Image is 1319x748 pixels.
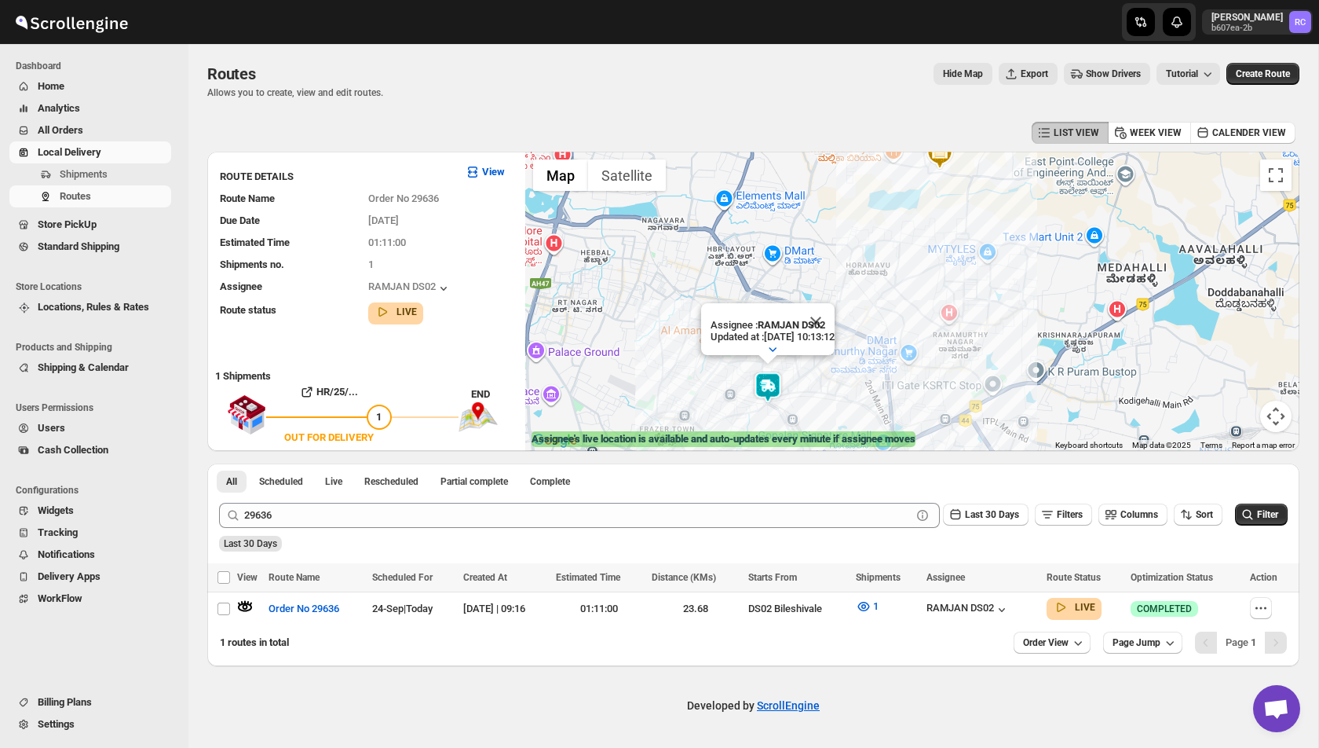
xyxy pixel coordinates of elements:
button: LIVE [1053,599,1095,615]
span: Shipments no. [220,258,284,270]
p: Updated at : [DATE] 10:13:12 [711,331,835,343]
img: Google [529,431,581,451]
span: Starts From [748,572,797,583]
span: Optimization Status [1131,572,1213,583]
button: Notifications [9,544,171,566]
span: Scheduled For [372,572,433,583]
span: Widgets [38,504,74,516]
span: Order No 29636 [368,192,439,204]
button: Columns [1098,504,1167,526]
span: Order View [1023,636,1069,649]
span: Assignee [220,280,262,292]
button: Filter [1235,504,1288,526]
button: LIST VIEW [1032,122,1109,144]
button: LIVE [375,304,417,320]
span: Routes [207,64,256,83]
text: RC [1295,17,1306,27]
span: Local Delivery [38,146,101,158]
span: 1 [376,411,382,423]
span: Map data ©2025 [1132,441,1191,449]
span: Scheduled [259,475,303,488]
span: Action [1250,572,1277,583]
b: LIVE [396,306,417,317]
span: Tutorial [1166,68,1198,79]
button: HR/25/... [266,379,392,405]
button: Toggle fullscreen view [1260,159,1292,191]
div: Open chat [1253,685,1300,732]
span: Last 30 Days [965,509,1019,520]
p: b607ea-2b [1211,24,1283,33]
button: Last 30 Days [943,504,1029,526]
button: View [455,159,514,185]
button: Widgets [9,500,171,522]
div: END [471,387,517,402]
span: Order No 29636 [269,601,339,617]
span: Notifications [38,548,95,560]
span: Show Drivers [1086,68,1141,80]
span: Complete [530,475,570,488]
button: Sort [1174,504,1222,526]
span: Route Name [220,192,275,204]
button: Export [999,63,1058,85]
button: All routes [217,471,247,493]
label: Assignee's live location is available and auto-updates every minute if assignee moves [532,431,915,447]
span: WorkFlow [38,592,82,604]
div: DS02 Bileshivale [748,601,847,617]
button: Show Drivers [1064,63,1150,85]
span: All Orders [38,124,83,136]
span: Shipments [60,168,108,180]
span: Settings [38,718,75,730]
button: Cash Collection [9,439,171,461]
button: Filters [1035,504,1092,526]
button: Map camera controls [1260,401,1292,432]
button: Billing Plans [9,691,171,713]
button: User menu [1202,9,1313,35]
span: [DATE] [368,214,399,226]
a: ScrollEngine [757,699,820,712]
span: Store Locations [16,280,177,293]
span: Due Date [220,214,260,226]
span: Store PickUp [38,218,97,230]
span: Dashboard [16,60,177,72]
span: Cash Collection [38,444,108,456]
span: Estimated Time [220,236,290,248]
button: RAMJAN DS02 [926,602,1010,618]
span: Delivery Apps [38,570,100,582]
span: Sort [1196,509,1213,520]
span: LIST VIEW [1054,126,1099,139]
input: Press enter after typing | Search Eg. Order No 29636 [244,503,912,528]
button: Show satellite imagery [588,159,666,191]
p: Assignee : [711,319,835,331]
div: [DATE] | 09:16 [463,601,546,617]
span: View [237,572,258,583]
span: Partial complete [440,475,508,488]
span: Users [38,422,65,434]
span: Billing Plans [38,696,92,708]
span: 24-Sep | Today [372,603,433,614]
span: Locations, Rules & Rates [38,301,149,313]
span: Created At [463,572,507,583]
span: Analytics [38,102,80,114]
button: Tracking [9,522,171,544]
span: Live [325,475,342,488]
span: 1 [873,600,879,612]
h3: ROUTE DETAILS [220,169,452,185]
button: RAMJAN DS02 [368,280,451,296]
img: trip_end.png [459,402,498,432]
b: HR/25/... [316,386,358,398]
button: Order View [1014,632,1091,654]
span: Filter [1257,509,1278,520]
span: 1 [368,258,374,270]
button: Close [797,303,835,341]
b: 1 Shipments [207,362,271,382]
span: Estimated Time [556,572,620,583]
b: 1 [1251,636,1256,648]
button: 1 [846,594,888,619]
span: CALENDER VIEW [1212,126,1286,139]
img: shop.svg [227,384,266,445]
span: Home [38,80,64,92]
span: Export [1021,68,1048,80]
span: 01:11:00 [368,236,406,248]
b: RAMJAN DS02 [758,319,825,331]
